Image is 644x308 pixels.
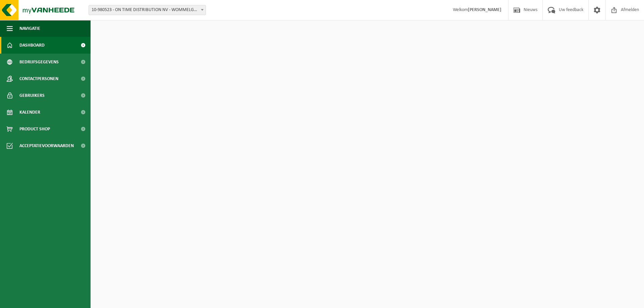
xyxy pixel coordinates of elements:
[19,54,59,70] span: Bedrijfsgegevens
[19,70,58,87] span: Contactpersonen
[19,87,45,104] span: Gebruikers
[19,20,40,37] span: Navigatie
[19,121,50,137] span: Product Shop
[468,7,501,12] strong: [PERSON_NAME]
[19,137,74,154] span: Acceptatievoorwaarden
[89,5,206,15] span: 10-980523 - ON TIME DISTRIBUTION NV - WOMMELGEM
[19,104,40,121] span: Kalender
[19,37,45,54] span: Dashboard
